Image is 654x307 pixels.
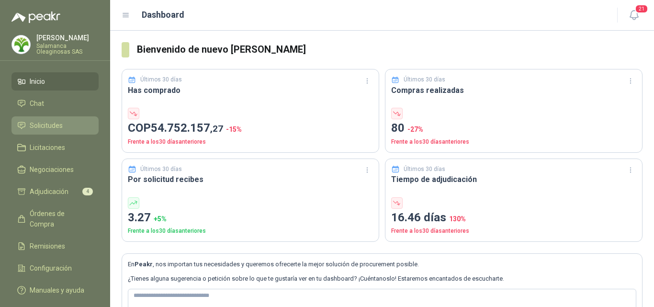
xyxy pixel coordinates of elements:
[449,215,466,223] span: 130 %
[11,160,99,179] a: Negociaciones
[11,138,99,157] a: Licitaciones
[391,137,636,147] p: Frente a los 30 días anteriores
[30,120,63,131] span: Solicitudes
[128,274,636,284] p: ¿Tienes alguna sugerencia o petición sobre lo que te gustaría ver en tu dashboard? ¡Cuéntanoslo! ...
[30,142,65,153] span: Licitaciones
[135,261,153,268] b: Peakr
[128,84,373,96] h3: Has comprado
[11,11,60,23] img: Logo peakr
[210,123,223,134] span: ,27
[404,165,445,174] p: Últimos 30 días
[11,259,99,277] a: Configuración
[30,76,45,87] span: Inicio
[404,75,445,84] p: Últimos 30 días
[407,125,423,133] span: -27 %
[391,227,636,236] p: Frente a los 30 días anteriores
[82,188,93,195] span: 4
[11,94,99,113] a: Chat
[30,208,90,229] span: Órdenes de Compra
[11,72,99,91] a: Inicio
[391,209,636,227] p: 16.46 días
[36,34,99,41] p: [PERSON_NAME]
[128,119,373,137] p: COP
[635,4,648,13] span: 21
[128,260,636,269] p: En , nos importan tus necesidades y queremos ofrecerte la mejor solución de procurement posible.
[30,98,44,109] span: Chat
[11,205,99,233] a: Órdenes de Compra
[391,84,636,96] h3: Compras realizadas
[128,227,373,236] p: Frente a los 30 días anteriores
[154,215,167,223] span: + 5 %
[128,173,373,185] h3: Por solicitud recibes
[36,43,99,55] p: Salamanca Oleaginosas SAS
[391,173,636,185] h3: Tiempo de adjudicación
[11,116,99,135] a: Solicitudes
[140,165,182,174] p: Últimos 30 días
[128,209,373,227] p: 3.27
[12,35,30,54] img: Company Logo
[142,8,184,22] h1: Dashboard
[30,285,84,296] span: Manuales y ayuda
[30,164,74,175] span: Negociaciones
[11,281,99,299] a: Manuales y ayuda
[137,42,643,57] h3: Bienvenido de nuevo [PERSON_NAME]
[391,119,636,137] p: 80
[140,75,182,84] p: Últimos 30 días
[128,137,373,147] p: Frente a los 30 días anteriores
[151,121,223,135] span: 54.752.157
[30,263,72,273] span: Configuración
[11,237,99,255] a: Remisiones
[11,182,99,201] a: Adjudicación4
[30,186,68,197] span: Adjudicación
[30,241,65,251] span: Remisiones
[625,7,643,24] button: 21
[226,125,242,133] span: -15 %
